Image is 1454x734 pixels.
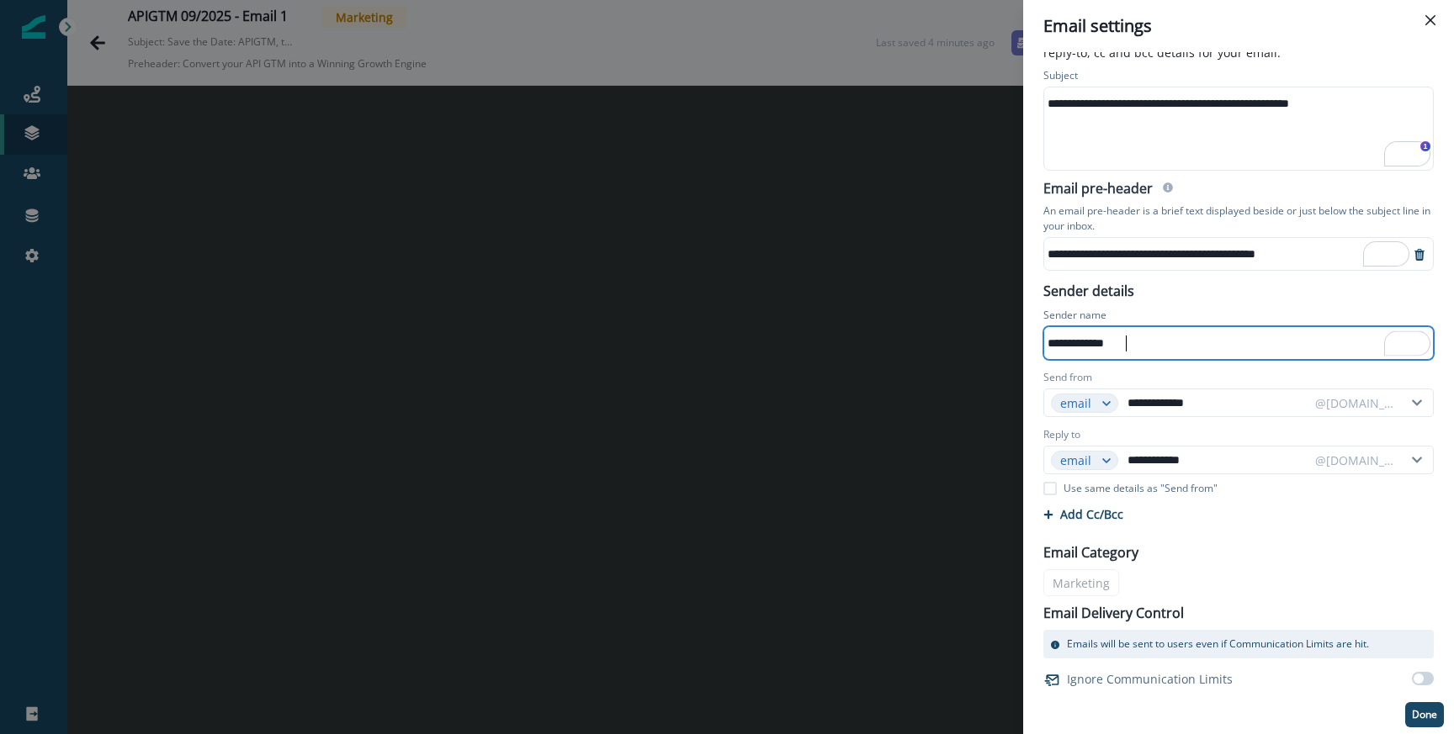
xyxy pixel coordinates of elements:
p: Use same details as "Send from" [1064,481,1218,496]
p: Ignore Communication Limits [1067,670,1233,688]
div: Email settings [1043,13,1434,39]
div: @[DOMAIN_NAME] [1315,394,1396,412]
button: Close [1417,7,1444,34]
p: Email Category [1043,542,1138,562]
div: email [1060,394,1094,412]
div: email [1060,451,1094,469]
div: To enrich screen reader interactions, please activate Accessibility in Grammarly extension settings [1044,327,1430,359]
svg: remove-preheader [1413,248,1426,261]
p: Sender details [1033,277,1144,301]
p: An email pre-header is a brief text displayed beside or just below the subject line in your inbox. [1043,200,1434,237]
label: Send from [1043,370,1092,385]
div: To enrich screen reader interactions, please activate Accessibility in Grammarly extension settings [1044,87,1430,170]
p: Emails will be sent to users even if Communication Limits are hit. [1067,636,1369,652]
p: Email Delivery Control [1043,603,1184,623]
label: Reply to [1043,427,1080,442]
div: To enrich screen reader interactions, please activate Accessibility in Grammarly extension settings [1044,238,1409,270]
button: Add Cc/Bcc [1043,506,1123,522]
p: Subject [1043,68,1078,87]
div: @[DOMAIN_NAME] [1315,451,1396,469]
button: Done [1405,702,1444,727]
p: Done [1412,709,1437,721]
p: Sender name [1043,308,1106,326]
h2: Email pre-header [1043,181,1153,200]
